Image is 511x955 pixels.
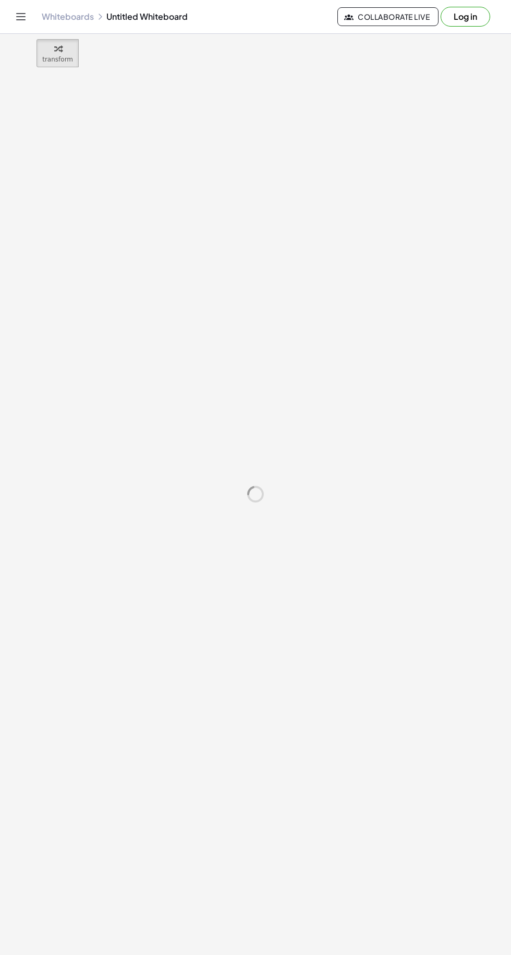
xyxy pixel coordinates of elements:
button: Collaborate Live [337,7,439,26]
button: Toggle navigation [13,8,29,25]
button: transform [36,39,79,67]
span: transform [42,56,73,63]
button: Log in [441,7,490,27]
a: Whiteboards [42,11,94,22]
span: Collaborate Live [346,12,430,21]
